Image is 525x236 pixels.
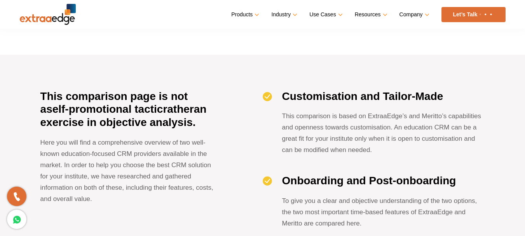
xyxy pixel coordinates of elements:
[271,9,296,20] a: Industry
[399,9,428,20] a: Company
[40,90,188,115] b: This comparison page is not a
[231,9,258,20] a: Products
[163,103,194,115] b: rather
[46,103,163,115] b: self-promotional tactic
[40,139,213,203] span: Here you will find a comprehensive overview of two well-known education-focused CRM providers ava...
[309,9,341,20] a: Use Cases
[355,9,386,20] a: Resources
[282,90,443,102] strong: Customisation and Tailor-Made
[282,197,477,227] span: To give you a clear and objective understanding of the two options, the two most important time-b...
[282,112,481,154] span: This comparison is based on ExtraaEdge’s and Meritto’s capabilities and openness towards customis...
[441,7,506,22] a: Let’s Talk
[282,175,456,187] strong: Onboarding and Post-onboarding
